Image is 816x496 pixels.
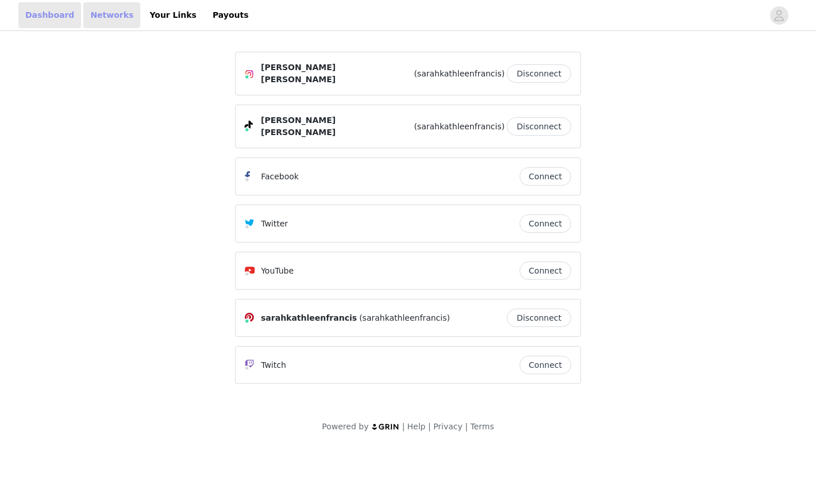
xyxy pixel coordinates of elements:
button: Disconnect [507,117,571,136]
p: Facebook [261,171,299,183]
img: Instagram Icon [245,70,254,79]
img: logo [371,423,400,430]
p: Twitch [261,359,286,371]
span: | [465,422,468,431]
a: Your Links [143,2,203,28]
a: Payouts [206,2,256,28]
span: [PERSON_NAME] [PERSON_NAME] [261,114,411,139]
a: Terms [470,422,494,431]
span: Powered by [322,422,368,431]
p: YouTube [261,265,294,277]
span: (sarahkathleenfrancis) [359,312,450,324]
a: Networks [83,2,140,28]
button: Connect [519,214,571,233]
span: (sarahkathleenfrancis) [414,121,505,133]
button: Connect [519,167,571,186]
a: Help [407,422,426,431]
span: | [402,422,405,431]
span: sarahkathleenfrancis [261,312,357,324]
span: | [428,422,431,431]
span: [PERSON_NAME] [PERSON_NAME] [261,61,411,86]
button: Disconnect [507,309,571,327]
span: (sarahkathleenfrancis) [414,68,505,80]
button: Disconnect [507,64,571,83]
button: Connect [519,262,571,280]
button: Connect [519,356,571,374]
p: Twitter [261,218,288,230]
a: Privacy [433,422,463,431]
a: Dashboard [18,2,81,28]
div: avatar [773,6,784,25]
